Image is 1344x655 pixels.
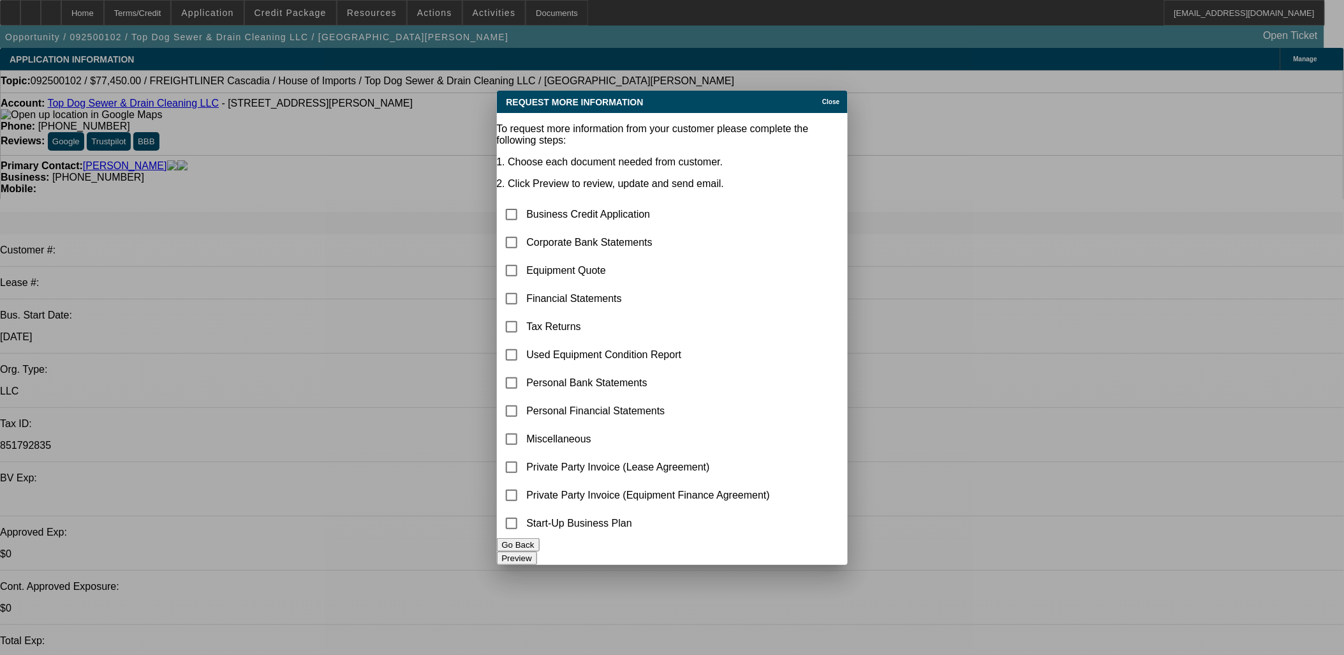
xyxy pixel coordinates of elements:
[526,370,771,396] td: Personal Bank Statements
[506,97,644,107] span: Request More Information
[526,342,771,368] td: Used Equipment Condition Report
[526,426,771,453] td: Miscellaneous
[497,552,537,565] button: Preview
[497,178,848,190] p: 2. Click Preview to review, update and send email.
[497,538,540,552] button: Go Back
[822,98,839,105] span: Close
[497,123,848,146] p: To request more information from your customer please complete the following steps:
[526,398,771,425] td: Personal Financial Statements
[526,454,771,481] td: Private Party Invoice (Lease Agreement)
[526,313,771,340] td: Tax Returns
[526,285,771,312] td: Financial Statements
[526,257,771,284] td: Equipment Quote
[526,201,771,228] td: Business Credit Application
[526,510,771,537] td: Start-Up Business Plan
[497,156,848,168] p: 1. Choose each document needed from customer.
[526,229,771,256] td: Corporate Bank Statements
[526,482,771,509] td: Private Party Invoice (Equipment Finance Agreement)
